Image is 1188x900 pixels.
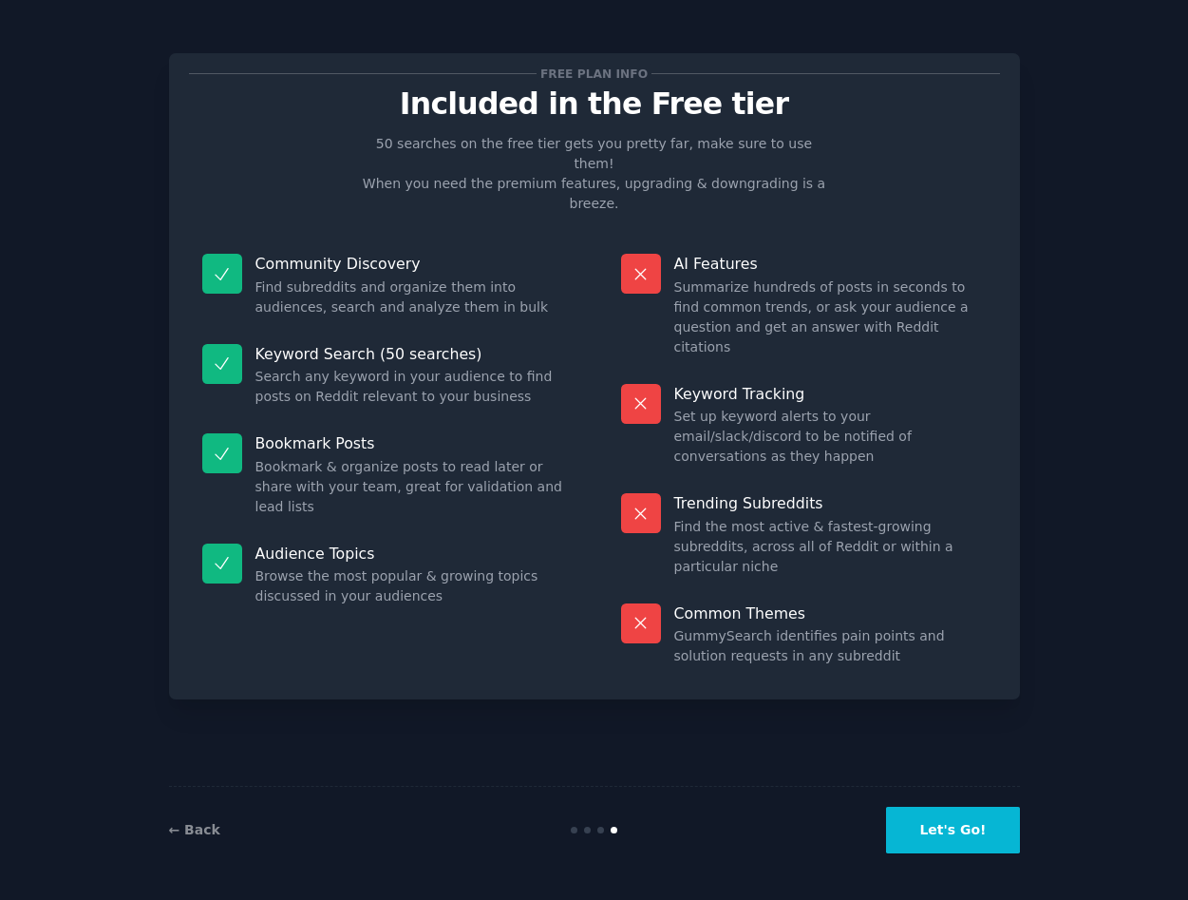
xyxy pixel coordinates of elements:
[674,254,987,274] p: AI Features
[255,566,568,606] dd: Browse the most popular & growing topics discussed in your audiences
[537,64,651,84] span: Free plan info
[674,407,987,467] dd: Set up keyword alerts to your email/slack/discord to be notified of conversations as they happen
[169,822,220,837] a: ← Back
[255,344,568,364] p: Keyword Search (50 searches)
[674,603,987,623] p: Common Themes
[886,807,1019,853] button: Let's Go!
[255,254,568,274] p: Community Discovery
[674,517,987,577] dd: Find the most active & fastest-growing subreddits, across all of Reddit or within a particular niche
[674,626,987,666] dd: GummySearch identifies pain points and solution requests in any subreddit
[674,493,987,513] p: Trending Subreddits
[255,544,568,564] p: Audience Topics
[355,134,834,214] p: 50 searches on the free tier gets you pretty far, make sure to use them! When you need the premiu...
[255,433,568,453] p: Bookmark Posts
[255,367,568,407] dd: Search any keyword in your audience to find posts on Reddit relevant to your business
[674,384,987,404] p: Keyword Tracking
[255,278,568,317] dd: Find subreddits and organize them into audiences, search and analyze them in bulk
[255,457,568,517] dd: Bookmark & organize posts to read later or share with your team, great for validation and lead lists
[674,278,987,357] dd: Summarize hundreds of posts in seconds to find common trends, or ask your audience a question and...
[189,87,1000,121] p: Included in the Free tier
